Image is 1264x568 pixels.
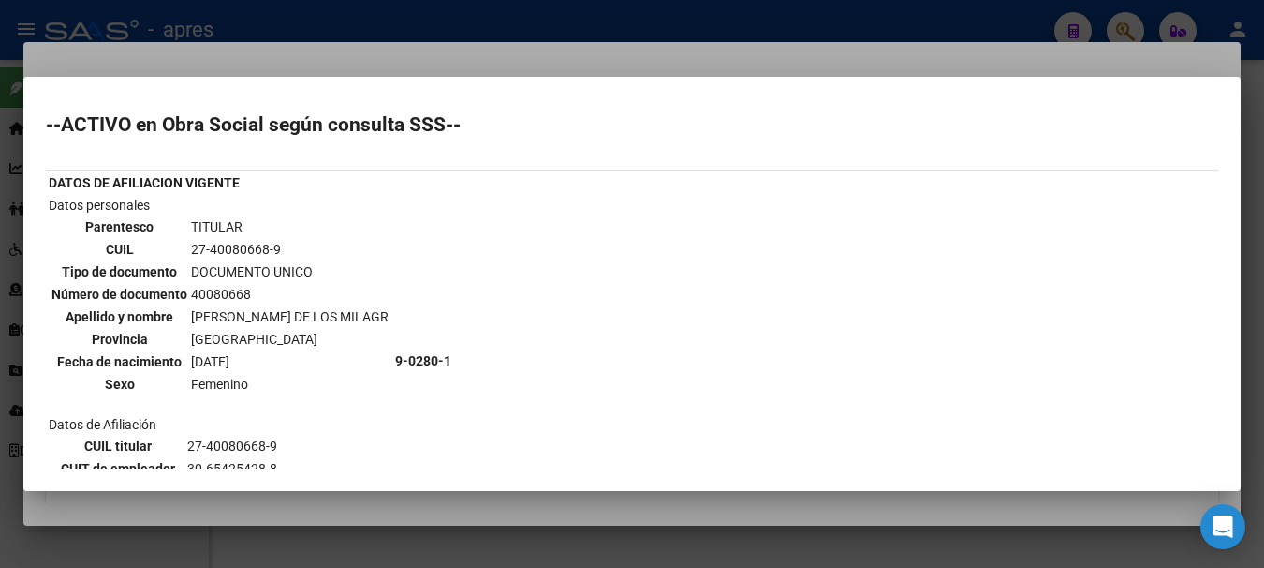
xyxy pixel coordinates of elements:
[51,239,188,260] th: CUIL
[51,262,188,282] th: Tipo de documento
[395,353,451,368] b: 9-0280-1
[190,351,389,372] td: [DATE]
[190,239,389,260] td: 27-40080668-9
[46,115,1218,134] h2: --ACTIVO en Obra Social según consulta SSS--
[48,195,392,527] td: Datos personales Datos de Afiliación
[190,262,389,282] td: DOCUMENTO UNICO
[49,175,240,190] b: DATOS DE AFILIACION VIGENTE
[51,374,188,395] th: Sexo
[51,306,188,327] th: Apellido y nombre
[51,284,188,305] th: Número de documento
[51,217,188,237] th: Parentesco
[51,458,184,479] th: CUIT de empleador
[1200,504,1245,549] div: Open Intercom Messenger
[190,306,389,327] td: [PERSON_NAME] DE LOS MILAGR
[186,436,360,456] td: 27-40080668-9
[51,351,188,372] th: Fecha de nacimiento
[51,436,184,456] th: CUIL titular
[186,458,360,479] td: 30-65425428-8
[190,374,389,395] td: Femenino
[190,217,389,237] td: TITULAR
[190,329,389,350] td: [GEOGRAPHIC_DATA]
[190,284,389,305] td: 40080668
[51,329,188,350] th: Provincia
